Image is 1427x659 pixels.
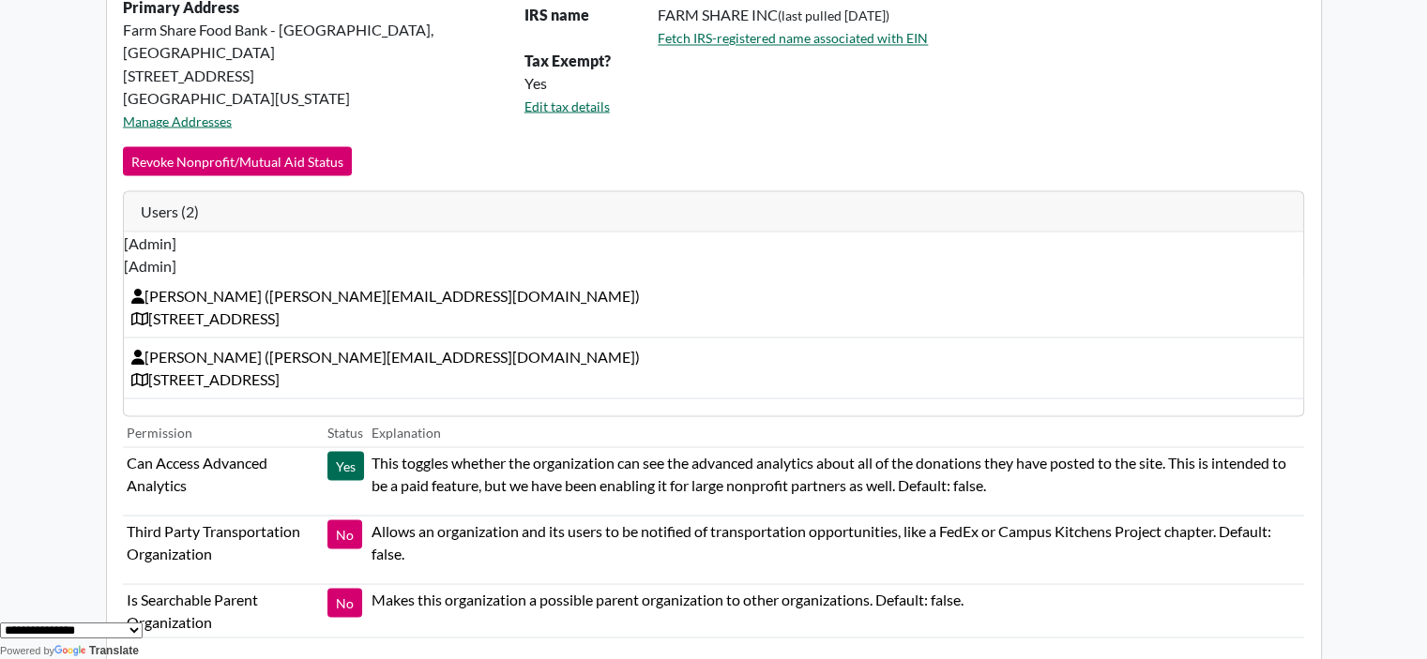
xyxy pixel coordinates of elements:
button: Revoke Nonprofit/Mutual Aid Status [123,146,352,175]
td: Third Party Transportation Organization [123,515,324,583]
small: Status [327,424,363,440]
p: Allows an organization and its users to be notified of transportation opportunities, like a FedEx... [372,519,1300,564]
td: [PERSON_NAME] ( [PERSON_NAME][EMAIL_ADDRESS][DOMAIN_NAME] ) [STREET_ADDRESS] [124,277,1303,337]
button: No [327,588,362,617]
a: Manage Addresses [123,112,232,128]
td: [PERSON_NAME] ( [PERSON_NAME][EMAIL_ADDRESS][DOMAIN_NAME] ) [STREET_ADDRESS] [124,337,1303,398]
p: Makes this organization a possible parent organization to other organizations. Default: false. [372,588,1300,610]
a: Fetch IRS-registered name associated with EIN [658,30,928,46]
td: Is Searchable Parent Organization [123,583,324,637]
button: No [327,519,362,548]
div: Yes [513,71,1315,94]
small: Permission [127,424,192,440]
strong: IRS name [524,6,589,23]
span: [Admin] [124,254,1303,277]
img: Google Translate [54,645,89,658]
td: Can Access Advanced Analytics [123,446,324,515]
b: Tax Exempt? [524,51,611,68]
small: (last pulled [DATE]) [778,7,889,23]
a: Translate [54,644,139,657]
div: Users (2) [124,191,1303,232]
a: Edit tax details [524,97,610,113]
small: Explanation [372,424,441,440]
button: Yes [327,451,364,480]
span: [Admin] [124,232,1303,254]
p: This toggles whether the organization can see the advanced analytics about all of the donations t... [372,451,1300,496]
div: FARM SHARE INC [646,4,1315,49]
